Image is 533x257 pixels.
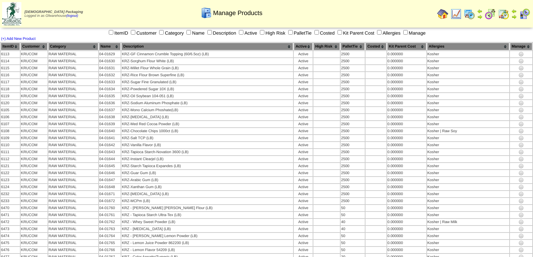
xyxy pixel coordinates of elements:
td: 50 [341,212,365,218]
td: 6112 [1,156,20,162]
td: 04-01636 [99,100,121,106]
td: 6122 [1,170,20,176]
th: Description [121,43,293,50]
td: Kosher [427,100,509,106]
td: 0.000000 [387,212,426,218]
td: Kosher [427,93,509,99]
th: Category [48,43,98,50]
label: Kit Parent Cost [336,30,375,36]
td: 6124 [1,184,20,190]
td: 04-01638 [99,114,121,120]
td: Kosher [427,114,509,120]
td: 6116 [1,72,20,78]
div: Active [294,143,312,147]
td: KRZ-Med Red Cocoa Powder (LB) [121,121,293,127]
td: 2500 [341,51,365,57]
td: KRUCOM [21,121,48,127]
td: KRZ - [PERSON_NAME] [PERSON_NAME] Flour (LB) [121,205,293,211]
img: settings.gif [518,100,524,106]
td: Kosher [427,198,509,204]
td: Kosher [427,72,509,78]
td: 04-01631 [99,65,121,71]
td: 04-01760 [99,205,121,211]
td: RAW MATERIAL [48,135,98,141]
td: KRUCOM [21,170,48,176]
td: 0.000000 [387,149,426,155]
img: settings.gif [518,226,524,232]
input: Manage [403,30,408,35]
td: KRZ-Starch Tapioca Expandes (LB) [121,163,293,169]
input: Name [186,30,191,35]
img: settings.gif [518,177,524,183]
img: settings.gif [518,247,524,253]
td: 6233 [1,198,20,204]
td: 04-01642 [99,142,121,148]
img: settings.gif [518,79,524,85]
td: 6110 [1,142,20,148]
td: KRUCOM [21,177,48,183]
td: KRZ-Xanthan Gum (LB) [121,184,293,190]
td: 2500 [341,191,365,197]
input: Category [159,30,164,35]
img: settings.gif [518,240,524,246]
img: arrowleft.gif [477,8,483,14]
th: Name [99,43,121,50]
td: Kosher [427,184,509,190]
label: ItemID [107,30,128,36]
td: KRUCOM [21,107,48,113]
td: KRZ-Sugar Fine Granulated (LB) [121,79,293,85]
td: 6106 [1,114,20,120]
td: Kosher [427,149,509,155]
td: 2500 [341,184,365,190]
div: Active [294,73,312,77]
img: settings.gif [518,191,524,197]
td: KRUCOM [21,114,48,120]
img: settings.gif [518,65,524,71]
td: 04-01671 [99,191,121,197]
span: Manage Products [213,9,262,17]
td: 0.000000 [387,170,426,176]
input: ItemID [109,30,113,35]
img: settings.gif [518,58,524,64]
td: 6472 [1,219,20,225]
td: 0.000000 [387,72,426,78]
td: 0.000000 [387,79,426,85]
td: 04-01637 [99,107,121,113]
label: Manage [402,30,426,36]
td: 2500 [341,65,365,71]
td: 04-01648 [99,184,121,190]
td: Kosher [427,121,509,127]
td: 04-01632 [99,72,121,78]
td: RAW MATERIAL [48,100,98,106]
td: KRZ-[MEDICAL_DATA] (LB) [121,191,293,197]
td: 2500 [341,121,365,127]
td: 6114 [1,58,20,64]
td: Kosher [427,86,509,92]
td: KRUCOM [21,205,48,211]
img: settings.gif [518,205,524,211]
td: RAW MATERIAL [48,79,98,85]
td: KRZ-Vanilla Flavor (LB) [121,142,293,148]
label: PalletTie [287,30,312,36]
td: 04-01640 [99,128,121,134]
div: Active [294,178,312,182]
td: KRZ-GF Cinnamon Crumble Topping (60/6.5oz) (LB) [121,51,293,57]
div: Active [294,108,312,112]
td: 2500 [341,177,365,183]
div: Active [294,80,312,84]
img: settings.gif [518,114,524,120]
label: High Risk [258,30,285,36]
td: KRZ-MCPm (LB) [121,198,293,204]
img: settings.gif [518,135,524,141]
img: settings.gif [518,72,524,78]
a: (+) Add New Product [1,37,36,41]
input: High Risk [260,30,264,35]
td: KRUCOM [21,191,48,197]
td: 04-01647 [99,177,121,183]
td: RAW MATERIAL [48,212,98,218]
td: 04-01629 [99,51,121,57]
div: Active [294,122,312,126]
td: KRZ-Sorghum Flour White (LB) [121,58,293,64]
td: Kosher | Raw Soy [427,128,509,134]
td: 2500 [341,142,365,148]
